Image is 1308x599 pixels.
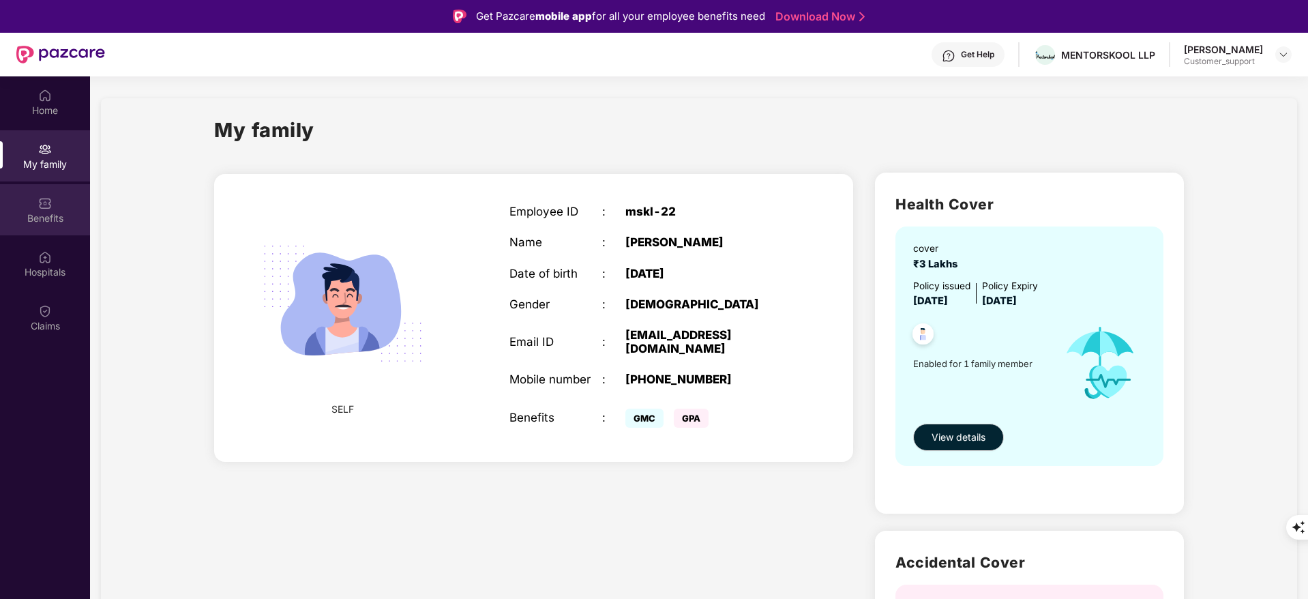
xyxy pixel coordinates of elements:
div: [DATE] [625,267,788,280]
span: [DATE] [913,295,948,307]
img: icon [1050,310,1150,417]
div: [EMAIL_ADDRESS][DOMAIN_NAME] [625,328,788,355]
img: svg+xml;base64,PHN2ZyBpZD0iSGVscC0zMngzMiIgeG1sbnM9Imh0dHA6Ly93d3cudzMub3JnLzIwMDAvc3ZnIiB3aWR0aD... [942,49,955,63]
img: svg+xml;base64,PHN2ZyB4bWxucz0iaHR0cDovL3d3dy53My5vcmcvMjAwMC9zdmciIHdpZHRoPSI0OC45NDMiIGhlaWdodD... [906,319,940,353]
span: View details [932,430,985,445]
span: GMC [625,409,664,428]
img: Logo [453,10,466,23]
div: [DEMOGRAPHIC_DATA] [625,297,788,311]
img: svg+xml;base64,PHN2ZyBpZD0iQ2xhaW0iIHhtbG5zPSJodHRwOi8vd3d3LnczLm9yZy8yMDAwL3N2ZyIgd2lkdGg9IjIwIi... [38,304,52,318]
div: Mobile number [509,372,602,386]
div: [PHONE_NUMBER] [625,372,788,386]
strong: mobile app [535,10,592,23]
div: : [602,235,625,249]
img: svg+xml;base64,PHN2ZyBpZD0iRHJvcGRvd24tMzJ4MzIiIHhtbG5zPSJodHRwOi8vd3d3LnczLm9yZy8yMDAwL3N2ZyIgd2... [1278,49,1289,60]
div: Name [509,235,602,249]
div: MENTORSKOOL LLP [1061,48,1155,61]
div: [PERSON_NAME] [625,235,788,249]
h1: My family [214,115,314,145]
div: Customer_support [1184,56,1263,67]
div: Policy issued [913,279,970,294]
span: GPA [674,409,709,428]
div: Employee ID [509,205,602,218]
div: Get Pazcare for all your employee benefits need [476,8,765,25]
img: Stroke [859,10,865,24]
div: Benefits [509,411,602,424]
div: : [602,267,625,280]
div: : [602,297,625,311]
div: : [602,335,625,349]
div: : [602,205,625,218]
img: svg+xml;base64,PHN2ZyBpZD0iSG9zcGl0YWxzIiB4bWxucz0iaHR0cDovL3d3dy53My5vcmcvMjAwMC9zdmciIHdpZHRoPS... [38,250,52,264]
img: svg+xml;base64,PHN2ZyB4bWxucz0iaHR0cDovL3d3dy53My5vcmcvMjAwMC9zdmciIHdpZHRoPSIyMjQiIGhlaWdodD0iMT... [244,205,441,402]
div: [PERSON_NAME] [1184,43,1263,56]
img: svg+xml;base64,PHN2ZyB3aWR0aD0iMjAiIGhlaWdodD0iMjAiIHZpZXdCb3g9IjAgMCAyMCAyMCIgZmlsbD0ibm9uZSIgeG... [38,143,52,156]
button: View details [913,424,1004,451]
a: Download Now [775,10,861,24]
img: svg+xml;base64,PHN2ZyBpZD0iQmVuZWZpdHMiIHhtbG5zPSJodHRwOi8vd3d3LnczLm9yZy8yMDAwL3N2ZyIgd2lkdGg9Ij... [38,196,52,210]
div: cover [913,242,963,257]
span: Enabled for 1 family member [913,357,1050,370]
div: Email ID [509,335,602,349]
h2: Health Cover [895,193,1163,216]
div: : [602,372,625,386]
span: [DATE] [982,295,1017,307]
img: New Pazcare Logo [16,46,105,63]
div: Date of birth [509,267,602,280]
div: Policy Expiry [982,279,1038,294]
div: Gender [509,297,602,311]
span: SELF [331,402,354,417]
span: ₹3 Lakhs [913,258,963,270]
div: : [602,411,625,424]
img: Full_logo.png [1035,51,1055,59]
img: svg+xml;base64,PHN2ZyBpZD0iSG9tZSIgeG1sbnM9Imh0dHA6Ly93d3cudzMub3JnLzIwMDAvc3ZnIiB3aWR0aD0iMjAiIG... [38,89,52,102]
h2: Accidental Cover [895,551,1163,574]
div: Get Help [961,49,994,60]
div: mskl-22 [625,205,788,218]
